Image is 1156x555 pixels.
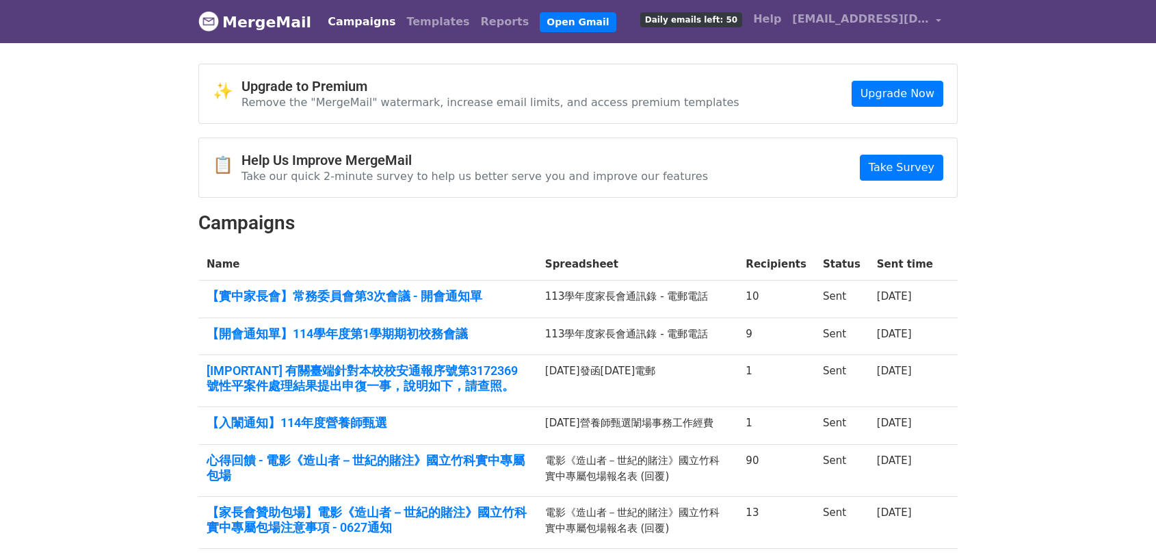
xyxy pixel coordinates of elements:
[877,290,912,302] a: [DATE]
[860,155,943,181] a: Take Survey
[537,445,738,497] td: 電影《造山者－世紀的賭注》國立竹科實中專屬包場報名表 (回覆)
[737,281,815,318] td: 10
[787,5,947,38] a: [EMAIL_ADDRESS][DOMAIN_NAME]
[401,8,475,36] a: Templates
[322,8,401,36] a: Campaigns
[207,289,529,304] a: 【實中家長會】常務委員會第3次會議 - 開會通知單
[737,318,815,355] td: 9
[198,211,958,235] h2: Campaigns
[877,506,912,519] a: [DATE]
[537,407,738,445] td: [DATE]營養師甄選闈場事務工作經費
[198,248,537,281] th: Name
[207,505,529,534] a: 【家長會贊助包場】電影《造山者－世紀的賭注》國立竹科實中專屬包場注意事項 - 0627通知
[1088,489,1156,555] iframe: Chat Widget
[213,81,241,101] span: ✨
[815,355,869,407] td: Sent
[475,8,535,36] a: Reports
[207,363,529,393] a: [IMPORTANT] 有關臺端針對本校校安通報序號第3172369號性平案件處理結果提出申復一事，說明如下，請查照。
[241,152,708,168] h4: Help Us Improve MergeMail
[877,365,912,377] a: [DATE]
[540,12,616,32] a: Open Gmail
[852,81,943,107] a: Upgrade Now
[815,445,869,497] td: Sent
[635,5,748,33] a: Daily emails left: 50
[737,497,815,549] td: 13
[815,248,869,281] th: Status
[537,248,738,281] th: Spreadsheet
[241,78,739,94] h4: Upgrade to Premium
[213,155,241,175] span: 📋
[537,318,738,355] td: 113學年度家長會通訊錄 - 電郵電話
[537,497,738,549] td: 電影《造山者－世紀的賭注》國立竹科實中專屬包場報名表 (回覆)
[737,355,815,407] td: 1
[815,318,869,355] td: Sent
[537,281,738,318] td: 113學年度家長會通訊錄 - 電郵電話
[198,11,219,31] img: MergeMail logo
[737,248,815,281] th: Recipients
[877,328,912,340] a: [DATE]
[207,415,529,430] a: 【​入闈通知】114年度營養師甄選
[877,454,912,467] a: [DATE]
[877,417,912,429] a: [DATE]
[537,355,738,407] td: [DATE]發函[DATE]電郵
[207,326,529,341] a: 【開會通知單】114學年度第1學期期初校務會議
[815,407,869,445] td: Sent
[198,8,311,36] a: MergeMail
[869,248,941,281] th: Sent time
[241,169,708,183] p: Take our quick 2-minute survey to help us better serve you and improve our features
[207,453,529,482] a: 心得回饋 - 電影《造山者－世紀的賭注》國立竹科實中專屬包場
[241,95,739,109] p: Remove the "MergeMail" watermark, increase email limits, and access premium templates
[737,407,815,445] td: 1
[748,5,787,33] a: Help
[640,12,742,27] span: Daily emails left: 50
[792,11,929,27] span: [EMAIL_ADDRESS][DOMAIN_NAME]
[815,281,869,318] td: Sent
[737,445,815,497] td: 90
[815,497,869,549] td: Sent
